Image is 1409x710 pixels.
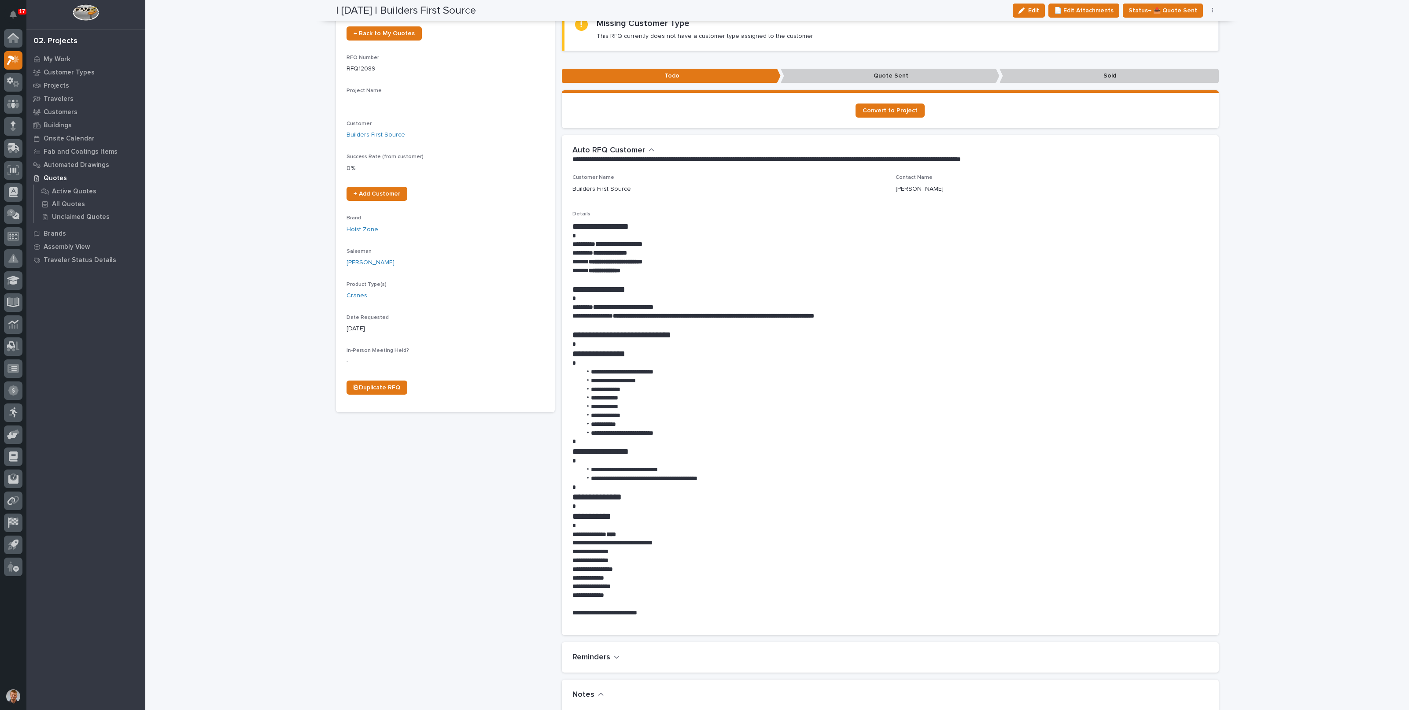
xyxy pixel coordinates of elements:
[856,104,925,118] a: Convert to Project
[44,230,66,238] p: Brands
[347,121,372,126] span: Customer
[26,92,145,105] a: Travelers
[44,135,95,143] p: Onsite Calendar
[26,105,145,118] a: Customers
[1048,4,1119,18] button: 📄 Edit Attachments
[1054,5,1114,16] span: 📄 Edit Attachments
[44,69,95,77] p: Customer Types
[347,249,372,254] span: Salesman
[11,11,22,25] div: Notifications17
[572,146,645,155] h2: Auto RFQ Customer
[347,164,544,173] p: 0 %
[354,385,400,391] span: ⎘ Duplicate RFQ
[347,324,544,333] p: [DATE]
[572,690,604,700] button: Notes
[44,95,74,103] p: Travelers
[572,211,590,217] span: Details
[347,225,378,234] a: Hoist Zone
[572,185,631,194] p: Builders First Source
[347,55,379,60] span: RFQ Number
[1028,7,1039,15] span: Edit
[33,37,77,46] div: 02. Projects
[1013,4,1045,18] button: Edit
[572,690,594,700] h2: Notes
[347,88,382,93] span: Project Name
[34,211,145,223] a: Unclaimed Quotes
[572,653,620,662] button: Reminders
[347,348,409,353] span: In-Person Meeting Held?
[597,32,813,40] p: This RFQ currently does not have a customer type assigned to the customer
[347,258,395,267] a: [PERSON_NAME]
[26,158,145,171] a: Automated Drawings
[44,161,109,169] p: Automated Drawings
[347,97,544,107] p: -
[52,213,110,221] p: Unclaimed Quotes
[52,200,85,208] p: All Quotes
[44,174,67,182] p: Quotes
[26,132,145,145] a: Onsite Calendar
[4,5,22,24] button: Notifications
[562,69,781,83] p: Todo
[347,26,422,41] a: ← Back to My Quotes
[572,653,610,662] h2: Reminders
[354,30,415,37] span: ← Back to My Quotes
[896,175,933,180] span: Contact Name
[26,118,145,132] a: Buildings
[1000,69,1218,83] p: Sold
[26,145,145,158] a: Fab and Coatings Items
[44,243,90,251] p: Assembly View
[347,130,405,140] a: Builders First Source
[336,4,476,17] h2: | [DATE] | Builders First Source
[26,240,145,253] a: Assembly View
[26,171,145,185] a: Quotes
[26,52,145,66] a: My Work
[44,108,77,116] p: Customers
[1129,5,1197,16] span: Status→ 📤 Quote Sent
[34,198,145,210] a: All Quotes
[44,82,69,90] p: Projects
[354,191,400,197] span: + Add Customer
[44,122,72,129] p: Buildings
[347,215,361,221] span: Brand
[863,107,918,114] span: Convert to Project
[26,79,145,92] a: Projects
[347,291,367,300] a: Cranes
[347,154,424,159] span: Success Rate (from customer)
[26,253,145,266] a: Traveler Status Details
[19,8,25,15] p: 17
[26,227,145,240] a: Brands
[896,185,944,194] p: [PERSON_NAME]
[572,146,655,155] button: Auto RFQ Customer
[347,282,387,287] span: Product Type(s)
[26,66,145,79] a: Customer Types
[73,4,99,21] img: Workspace Logo
[347,315,389,320] span: Date Requested
[44,55,70,63] p: My Work
[347,381,407,395] a: ⎘ Duplicate RFQ
[44,148,118,156] p: Fab and Coatings Items
[597,18,690,29] h2: Missing Customer Type
[347,187,407,201] a: + Add Customer
[347,357,544,366] p: -
[781,69,1000,83] p: Quote Sent
[52,188,96,196] p: Active Quotes
[4,687,22,706] button: users-avatar
[1123,4,1203,18] button: Status→ 📤 Quote Sent
[347,64,544,74] p: RFQ12089
[572,175,614,180] span: Customer Name
[34,185,145,197] a: Active Quotes
[44,256,116,264] p: Traveler Status Details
